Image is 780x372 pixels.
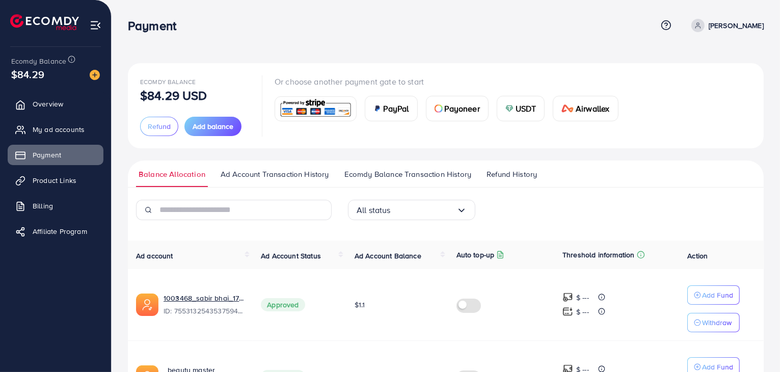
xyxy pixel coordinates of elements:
[373,104,382,113] img: card
[33,99,63,109] span: Overview
[128,18,184,33] h3: Payment
[275,75,627,88] p: Or choose another payment gate to start
[709,19,764,32] p: [PERSON_NAME]
[687,251,708,261] span: Action
[8,119,103,140] a: My ad accounts
[164,293,245,316] div: <span class='underline'>1003468_sabir bhai_1758600780219</span></br>7553132543537594376
[553,96,618,121] a: cardAirwallex
[487,169,537,180] span: Refund History
[136,294,158,316] img: ic-ads-acc.e4c84228.svg
[139,169,205,180] span: Balance Allocation
[33,226,87,236] span: Affiliate Program
[576,306,589,318] p: $ ---
[456,249,495,261] p: Auto top-up
[8,145,103,165] a: Payment
[193,121,233,131] span: Add balance
[516,102,536,115] span: USDT
[365,96,418,121] a: cardPayPal
[561,104,574,113] img: card
[33,175,76,185] span: Product Links
[261,251,321,261] span: Ad Account Status
[8,94,103,114] a: Overview
[221,169,329,180] span: Ad Account Transaction History
[140,77,196,86] span: Ecomdy Balance
[687,19,764,32] a: [PERSON_NAME]
[576,291,589,304] p: $ ---
[278,98,353,120] img: card
[261,298,305,311] span: Approved
[140,89,207,101] p: $84.29 USD
[445,102,480,115] span: Payoneer
[426,96,489,121] a: cardPayoneer
[435,104,443,113] img: card
[136,251,173,261] span: Ad account
[562,306,573,317] img: top-up amount
[275,96,357,121] a: card
[391,202,456,218] input: Search for option
[11,56,66,66] span: Ecomdy Balance
[355,251,421,261] span: Ad Account Balance
[90,70,100,80] img: image
[90,19,101,31] img: menu
[164,293,245,303] a: 1003468_sabir bhai_1758600780219
[702,316,732,329] p: Withdraw
[702,289,733,301] p: Add Fund
[687,285,740,305] button: Add Fund
[576,102,609,115] span: Airwallex
[11,67,44,82] span: $84.29
[8,170,103,191] a: Product Links
[33,150,61,160] span: Payment
[384,102,409,115] span: PayPal
[33,201,53,211] span: Billing
[505,104,514,113] img: card
[10,14,79,30] img: logo
[687,313,740,332] button: Withdraw
[148,121,171,131] span: Refund
[562,249,634,261] p: Threshold information
[184,117,241,136] button: Add balance
[33,124,85,135] span: My ad accounts
[737,326,772,364] iframe: Chat
[562,292,573,303] img: top-up amount
[8,221,103,242] a: Affiliate Program
[344,169,471,180] span: Ecomdy Balance Transaction History
[357,202,391,218] span: All status
[140,117,178,136] button: Refund
[348,200,475,220] div: Search for option
[497,96,545,121] a: cardUSDT
[355,300,365,310] span: $1.1
[8,196,103,216] a: Billing
[164,306,245,316] span: ID: 7553132543537594376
